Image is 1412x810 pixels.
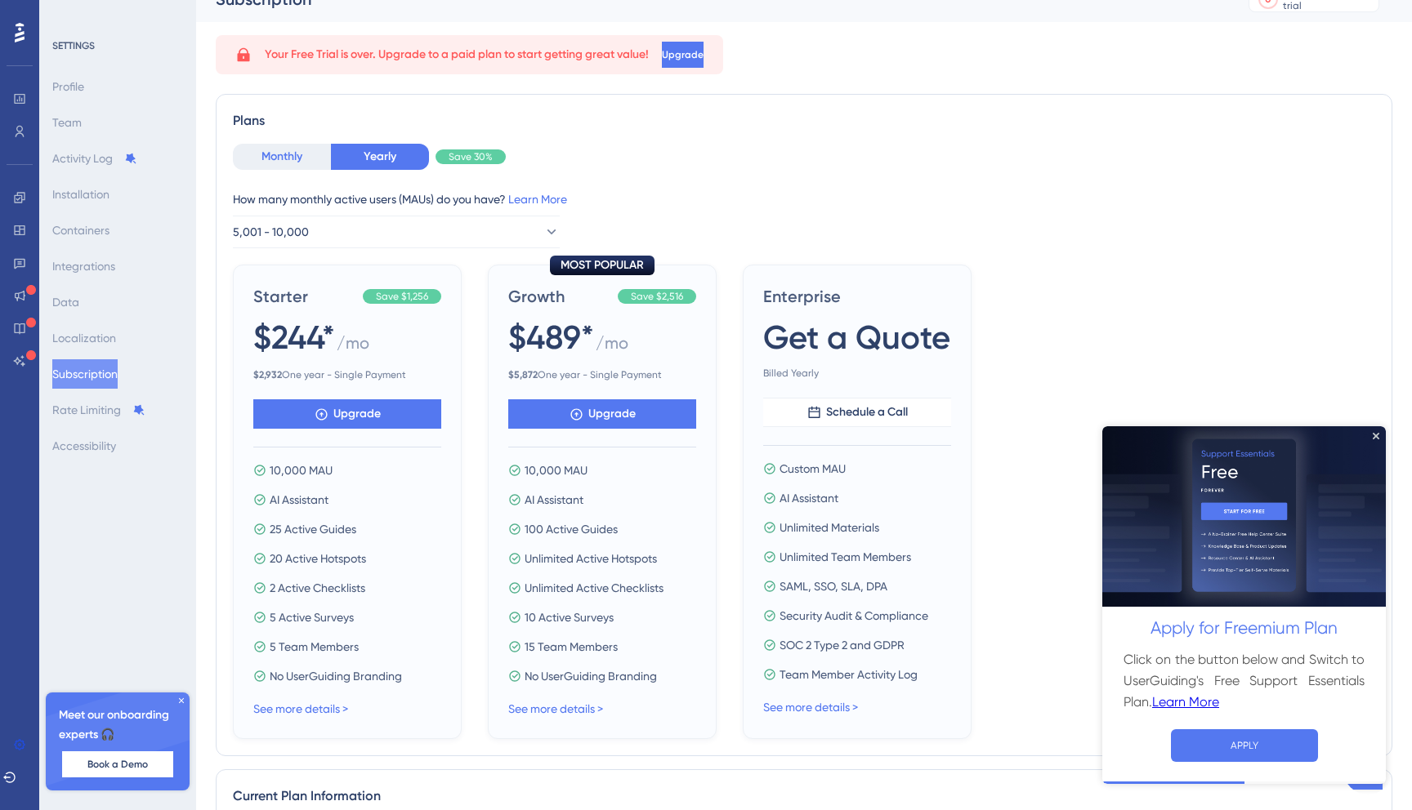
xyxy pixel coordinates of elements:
[780,518,879,537] span: Unlimited Materials
[233,786,1375,806] div: Current Plan Information
[763,398,951,427] button: Schedule a Call
[265,45,649,65] span: Your Free Trial is over. Upgrade to a paid plan to start getting great value!
[270,549,366,568] span: 20 Active Hotspots
[52,287,79,317] button: Data
[376,290,428,303] span: Save $1,256
[270,578,365,598] span: 2 Active Checklists
[525,461,588,480] span: 10,000 MAU
[780,488,838,508] span: AI Assistant
[780,665,918,684] span: Team Member Activity Log
[270,666,402,686] span: No UserGuiding Branding
[270,7,277,13] div: Close Preview
[233,222,309,242] span: 5,001 - 10,000
[253,314,335,360] span: $244*
[52,395,145,425] button: Rate Limiting
[52,251,115,281] button: Integrations
[525,578,664,598] span: Unlimited Active Checklists
[525,607,614,627] span: 10 Active Surveys
[525,637,618,656] span: 15 Team Members
[826,403,908,422] span: Schedule a Call
[253,399,441,429] button: Upgrade
[233,111,1375,131] div: Plans
[253,368,441,381] span: One year - Single Payment
[780,459,846,478] span: Custom MAU
[780,576,887,596] span: SAML, SSO, SLA, DPA
[52,39,185,52] div: SETTINGS
[508,193,567,206] a: Learn More
[253,702,348,715] a: See more details >
[508,369,538,381] b: $ 5,872
[525,666,657,686] span: No UserGuiding Branding
[337,332,369,362] span: / mo
[596,332,628,362] span: / mo
[52,323,116,353] button: Localization
[253,285,356,308] span: Starter
[270,461,333,480] span: 10,000 MAU
[508,368,696,381] span: One year - Single Payment
[52,108,82,137] button: Team
[331,144,429,170] button: Yearly
[270,607,354,627] span: 5 Active Surveys
[52,72,84,101] button: Profile
[449,150,493,163] span: Save 30%
[233,144,331,170] button: Monthly
[270,637,359,656] span: 5 Team Members
[763,701,858,714] a: See more details >
[13,189,270,216] h2: Apply for Freemium Plan
[69,303,216,336] button: APPLY
[5,10,34,39] img: launcher-image-alternative-text
[52,359,118,389] button: Subscription
[780,547,911,567] span: Unlimited Team Members
[550,256,655,275] div: MOST POPULAR
[508,399,696,429] button: Upgrade
[508,702,603,715] a: See more details >
[52,431,116,461] button: Accessibility
[62,751,173,777] button: Book a Demo
[508,285,611,308] span: Growth
[588,404,636,424] span: Upgrade
[780,635,905,655] span: SOC 2 Type 2 and GDPR
[21,223,262,287] h3: Click on the button below and Switch to UserGuiding's Free Support Essentials Plan.
[631,290,683,303] span: Save $2,516
[52,144,137,173] button: Activity Log
[270,519,356,539] span: 25 Active Guides
[50,265,117,287] a: Learn More
[525,519,618,539] span: 100 Active Guides
[233,216,560,248] button: 5,001 - 10,000
[780,606,928,625] span: Security Audit & Compliance
[52,180,109,209] button: Installation
[270,490,328,510] span: AI Assistant
[253,369,282,381] b: $ 2,932
[333,404,381,424] span: Upgrade
[662,42,704,68] button: Upgrade
[525,490,583,510] span: AI Assistant
[763,367,951,380] span: Billed Yearly
[52,216,109,245] button: Containers
[233,189,1375,209] div: How many monthly active users (MAUs) do you have?
[763,314,950,360] span: Get a Quote
[763,285,951,308] span: Enterprise
[662,48,704,61] span: Upgrade
[508,314,594,360] span: $489*
[525,549,657,568] span: Unlimited Active Hotspots
[59,705,176,745] span: Meet our onboarding experts 🎧
[87,758,148,771] span: Book a Demo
